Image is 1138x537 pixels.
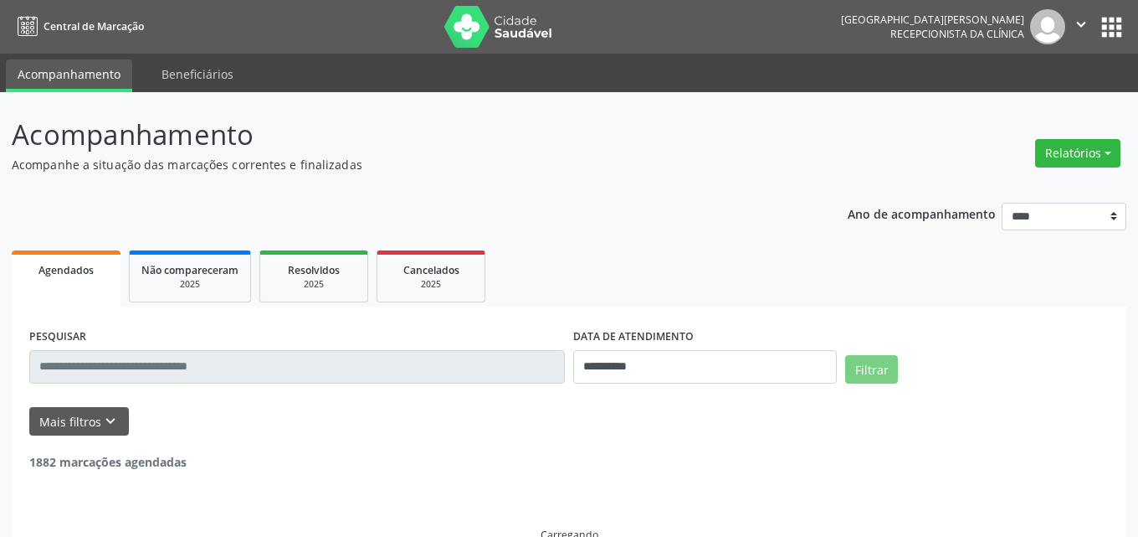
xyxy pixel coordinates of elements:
[101,412,120,431] i: keyboard_arrow_down
[272,278,356,291] div: 2025
[6,59,132,92] a: Acompanhamento
[141,278,238,291] div: 2025
[403,263,459,277] span: Cancelados
[12,156,792,173] p: Acompanhe a situação das marcações correntes e finalizadas
[29,324,86,350] label: PESQUISAR
[1065,9,1097,44] button: 
[389,278,473,291] div: 2025
[1097,13,1126,42] button: apps
[150,59,245,89] a: Beneficiários
[1035,139,1120,168] button: Relatórios
[890,27,1024,41] span: Recepcionista da clínica
[141,263,238,277] span: Não compareceram
[29,454,187,470] strong: 1882 marcações agendadas
[44,19,144,34] span: Central de Marcação
[1072,15,1090,34] i: 
[12,13,144,40] a: Central de Marcação
[38,263,94,277] span: Agendados
[1030,9,1065,44] img: img
[12,114,792,156] p: Acompanhamento
[29,407,129,436] button: Mais filtroskeyboard_arrow_down
[845,355,898,384] button: Filtrar
[573,324,694,350] label: DATA DE ATENDIMENTO
[841,13,1024,27] div: [GEOGRAPHIC_DATA][PERSON_NAME]
[288,263,340,277] span: Resolvidos
[848,203,996,224] p: Ano de acompanhamento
